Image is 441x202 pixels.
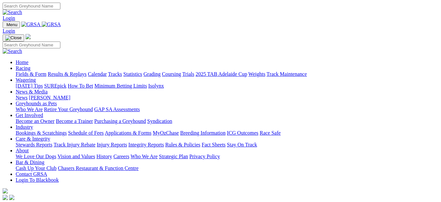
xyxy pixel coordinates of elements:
div: Greyhounds as Pets [16,107,438,112]
a: Get Involved [16,112,43,118]
a: Retire Your Greyhound [44,107,93,112]
img: GRSA [21,22,40,27]
a: Trials [182,71,194,77]
a: Become an Owner [16,118,55,124]
img: facebook.svg [3,195,8,200]
a: Privacy Policy [189,154,220,159]
a: Results & Replays [48,71,87,77]
input: Search [3,42,60,48]
a: Fact Sheets [202,142,226,147]
a: Wagering [16,77,36,83]
div: Racing [16,71,438,77]
a: Grading [144,71,161,77]
a: Race Safe [260,130,280,136]
div: About [16,154,438,160]
a: Home [16,59,28,65]
span: Menu [7,22,17,27]
div: Care & Integrity [16,142,438,148]
img: Search [3,9,22,15]
img: GRSA [42,22,61,27]
button: Toggle navigation [3,34,24,42]
a: Coursing [162,71,181,77]
a: GAP SA Assessments [94,107,140,112]
a: Injury Reports [97,142,127,147]
div: Bar & Dining [16,165,438,171]
a: Bookings & Scratchings [16,130,67,136]
a: Care & Integrity [16,136,50,142]
a: Login To Blackbook [16,177,59,183]
img: logo-grsa-white.png [3,188,8,194]
a: Who We Are [16,107,43,112]
a: Strategic Plan [159,154,188,159]
a: Stay On Track [227,142,257,147]
a: Applications & Forms [105,130,151,136]
a: History [96,154,112,159]
a: Industry [16,124,33,130]
img: logo-grsa-white.png [25,34,31,39]
a: Syndication [147,118,172,124]
div: Industry [16,130,438,136]
div: Wagering [16,83,438,89]
a: Calendar [88,71,107,77]
a: Fields & Form [16,71,46,77]
a: [DATE] Tips [16,83,43,89]
a: Vision and Values [57,154,95,159]
a: Racing [16,65,30,71]
img: twitter.svg [9,195,14,200]
a: Track Injury Rebate [54,142,95,147]
a: News [16,95,27,100]
a: We Love Our Dogs [16,154,56,159]
a: [PERSON_NAME] [29,95,70,100]
a: About [16,148,29,153]
a: Minimum Betting Limits [94,83,147,89]
a: Track Maintenance [267,71,307,77]
a: ICG Outcomes [227,130,258,136]
div: Get Involved [16,118,438,124]
a: SUREpick [44,83,66,89]
a: Rules & Policies [165,142,200,147]
a: Cash Up Your Club [16,165,56,171]
a: Become a Trainer [56,118,93,124]
a: Schedule of Fees [68,130,103,136]
a: Contact GRSA [16,171,47,177]
a: Statistics [123,71,142,77]
a: How To Bet [68,83,93,89]
div: News & Media [16,95,438,101]
a: Stewards Reports [16,142,52,147]
img: Search [3,48,22,54]
a: Isolynx [148,83,164,89]
img: Close [5,35,22,41]
a: Purchasing a Greyhound [94,118,146,124]
a: Tracks [108,71,122,77]
a: MyOzChase [153,130,179,136]
a: Breeding Information [180,130,226,136]
a: Integrity Reports [128,142,164,147]
a: Weights [248,71,265,77]
a: Bar & Dining [16,160,44,165]
button: Toggle navigation [3,21,20,28]
a: Login [3,28,15,34]
a: Chasers Restaurant & Function Centre [58,165,138,171]
a: Who We Are [131,154,158,159]
a: 2025 TAB Adelaide Cup [196,71,247,77]
a: Greyhounds as Pets [16,101,57,106]
input: Search [3,3,60,9]
a: Login [3,15,15,21]
a: Careers [113,154,129,159]
a: News & Media [16,89,48,94]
